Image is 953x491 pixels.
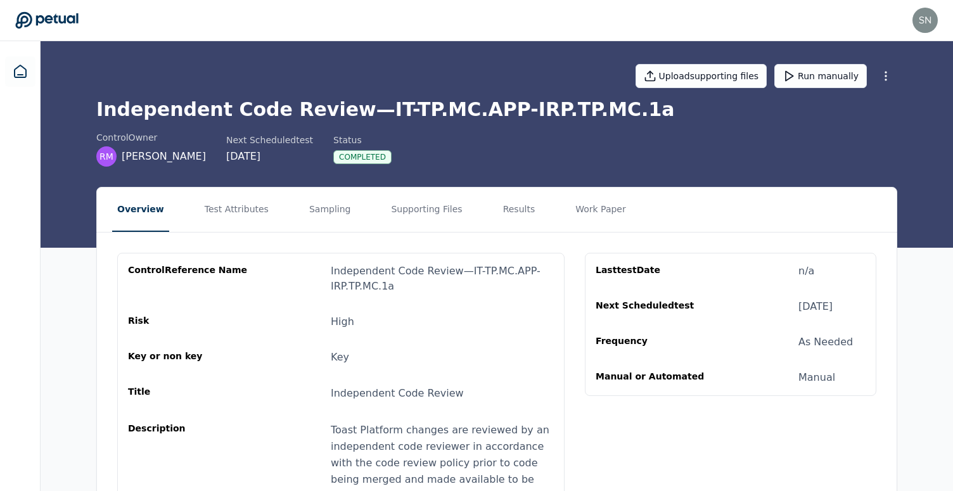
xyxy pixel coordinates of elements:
button: Run manually [774,64,867,88]
div: High [331,314,354,329]
button: Supporting Files [386,188,467,232]
div: control Owner [96,131,206,144]
div: [DATE] [226,149,313,164]
div: Manual or Automated [596,370,717,385]
span: RM [99,150,113,163]
h1: Independent Code Review — IT-TP.MC.APP-IRP.TP.MC.1a [96,98,897,121]
div: Frequency [596,335,717,350]
div: Manual [798,370,835,385]
button: Test Attributes [200,188,274,232]
div: Last test Date [596,264,717,279]
div: control Reference Name [128,264,250,294]
img: snir@petual.ai [912,8,938,33]
button: More Options [874,65,897,87]
div: [DATE] [798,299,833,314]
div: Independent Code Review — IT-TP.MC.APP-IRP.TP.MC.1a [331,264,554,294]
a: Dashboard [5,56,35,87]
div: n/a [798,264,814,279]
button: Uploadsupporting files [636,64,767,88]
button: Overview [112,188,169,232]
nav: Tabs [97,188,897,232]
div: Next Scheduled test [226,134,313,146]
div: Next Scheduled test [596,299,717,314]
span: Independent Code Review [331,387,464,399]
div: Key [331,350,349,365]
button: Work Paper [570,188,631,232]
span: [PERSON_NAME] [122,149,206,164]
a: Go to Dashboard [15,11,79,29]
div: Key or non key [128,350,250,365]
div: Risk [128,314,250,329]
div: Completed [333,150,392,164]
button: Sampling [304,188,356,232]
button: Results [498,188,540,232]
div: Status [333,134,392,146]
div: As Needed [798,335,853,350]
div: Title [128,385,250,402]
